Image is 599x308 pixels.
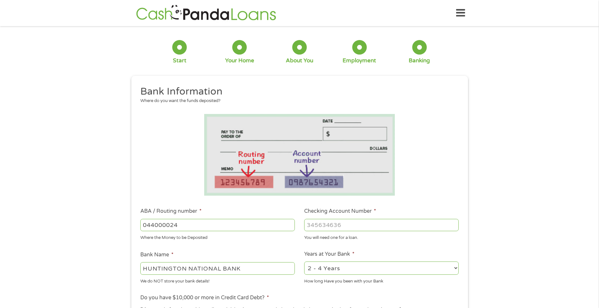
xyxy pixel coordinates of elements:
[409,57,430,64] div: Banking
[304,251,354,258] label: Years at Your Bank
[304,208,376,215] label: Checking Account Number
[140,252,174,258] label: Bank Name
[140,208,202,215] label: ABA / Routing number
[140,85,454,98] h2: Bank Information
[304,232,459,241] div: You will need one for a loan.
[304,276,459,284] div: How long Have you been with your Bank
[173,57,186,64] div: Start
[140,294,269,301] label: Do you have $10,000 or more in Credit Card Debt?
[286,57,313,64] div: About You
[140,98,454,104] div: Where do you want the funds deposited?
[225,57,254,64] div: Your Home
[140,276,295,284] div: We do NOT store your bank details!
[204,114,395,196] img: Routing number location
[134,4,278,22] img: GetLoanNow Logo
[304,219,459,231] input: 345634636
[140,219,295,231] input: 263177916
[343,57,376,64] div: Employment
[140,232,295,241] div: Where the Money to be Deposited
